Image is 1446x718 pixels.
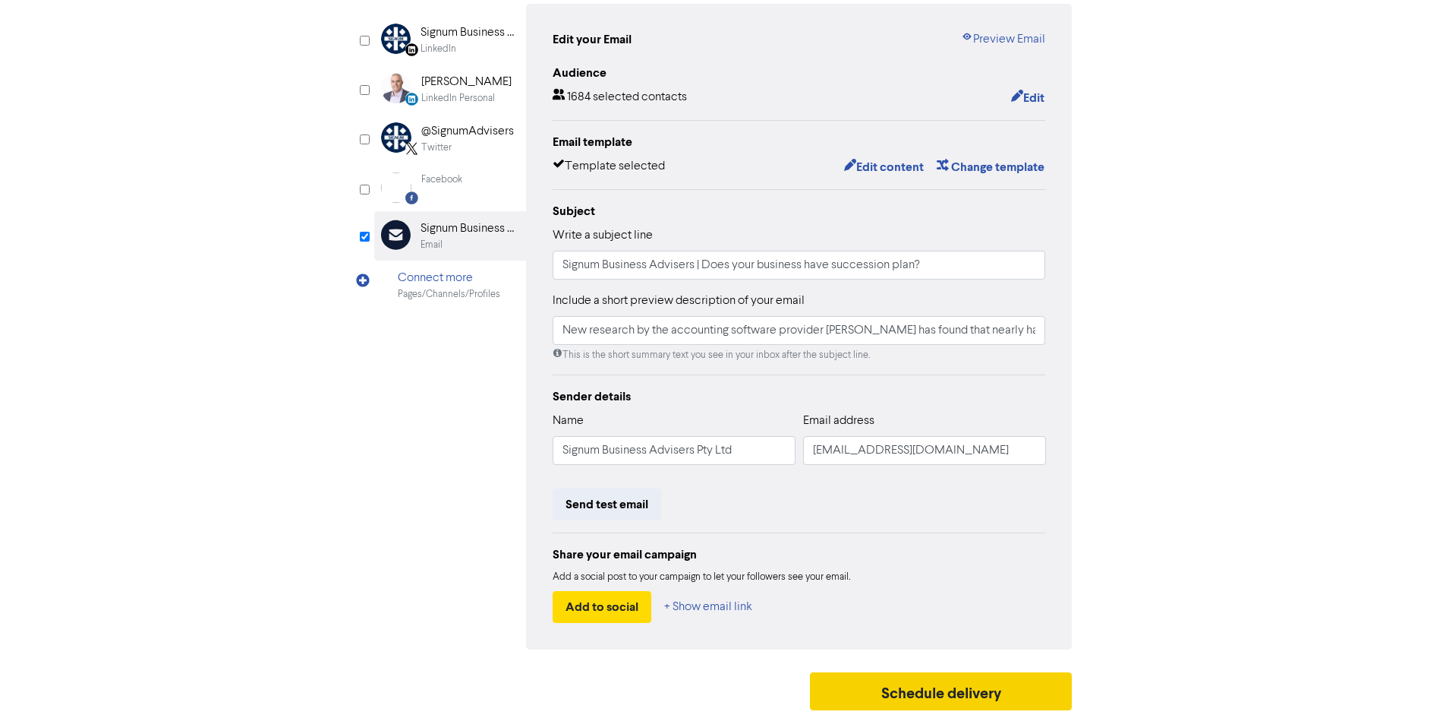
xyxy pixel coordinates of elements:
[553,570,1046,585] div: Add a social post to your campaign to let your followers see your email.
[936,157,1045,177] button: Change template
[421,73,512,91] div: [PERSON_NAME]
[553,157,665,177] div: Template selected
[553,546,1046,564] div: Share your email campaign
[553,88,687,108] div: 1684 selected contacts
[553,292,805,310] label: Include a short preview description of your email
[553,30,632,49] div: Edit your Email
[381,73,411,103] img: LinkedinPersonal
[553,591,651,623] button: Add to social
[421,238,443,252] div: Email
[1370,645,1446,718] iframe: Chat Widget
[421,220,518,238] div: Signum Business Advisers Pty Ltd
[398,269,500,287] div: Connect more
[374,65,526,114] div: LinkedinPersonal [PERSON_NAME]LinkedIn Personal
[398,287,500,302] div: Pages/Channels/Profiles
[381,24,411,54] img: Linkedin
[421,91,495,106] div: LinkedIn Personal
[1010,88,1045,108] button: Edit
[553,412,584,430] label: Name
[421,42,456,56] div: LinkedIn
[374,164,526,211] div: Facebook Facebook
[381,172,411,203] img: Facebook
[374,15,526,65] div: Linkedin Signum Business AdvisersLinkedIn
[553,202,1046,220] div: Subject
[961,30,1045,49] a: Preview Email
[374,114,526,163] div: Twitter@SignumAdvisersTwitter
[803,412,874,430] label: Email address
[374,211,526,261] div: Signum Business Advisers Pty LtdEmail
[663,591,753,623] button: + Show email link
[553,133,1046,151] div: Email template
[553,226,653,245] label: Write a subject line
[553,387,1046,406] div: Sender details
[553,489,661,520] button: Send test email
[843,157,925,177] button: Edit content
[421,122,514,141] div: @SignumAdvisers
[421,141,452,155] div: Twitter
[421,24,518,42] div: Signum Business Advisers
[381,122,411,153] img: Twitter
[374,261,526,310] div: Connect morePages/Channels/Profiles
[553,348,1046,362] div: This is the short summary text you see in your inbox after the subject line.
[553,64,1046,82] div: Audience
[421,172,462,187] div: Facebook
[810,672,1073,710] button: Schedule delivery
